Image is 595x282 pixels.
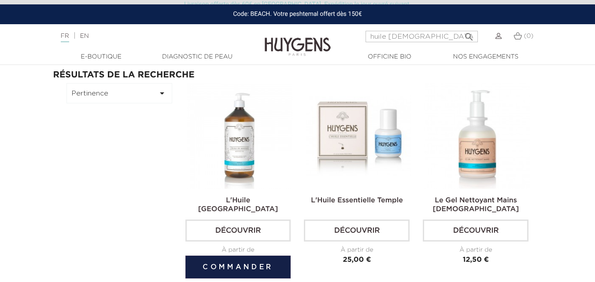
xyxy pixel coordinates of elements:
div: À partir de [304,245,410,255]
button: Commander [185,256,291,278]
input: Rechercher [366,31,478,42]
h2: Résultats de la recherche [53,70,542,80]
span: (0) [524,33,533,39]
a: Découvrir [304,220,410,242]
div: | [56,31,241,41]
img: Le Gel Nettoyant Mains Temple [425,83,530,189]
button:  [461,28,477,40]
img: Huygens [265,23,331,57]
i:  [157,88,167,99]
a: Le Gel Nettoyant Mains [DEMOGRAPHIC_DATA] [433,197,519,213]
div: À partir de [185,245,291,255]
a: EN [80,33,89,39]
a: Découvrir [423,220,528,242]
img: H.E. TEMPLE 10ml [306,83,411,189]
a: L'Huile [GEOGRAPHIC_DATA] [198,197,278,213]
a: Nos engagements [442,52,530,62]
div: À partir de [423,245,528,255]
a: Découvrir [185,220,291,242]
span: 25,00 € [343,256,371,264]
i:  [464,29,474,40]
a: Officine Bio [346,52,434,62]
a: E-Boutique [57,52,145,62]
button: Pertinence [67,83,172,103]
a: L'Huile Essentielle Temple [311,197,403,204]
a: FR [61,33,69,42]
span: 12,50 € [463,256,489,264]
a: Diagnostic de peau [153,52,241,62]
